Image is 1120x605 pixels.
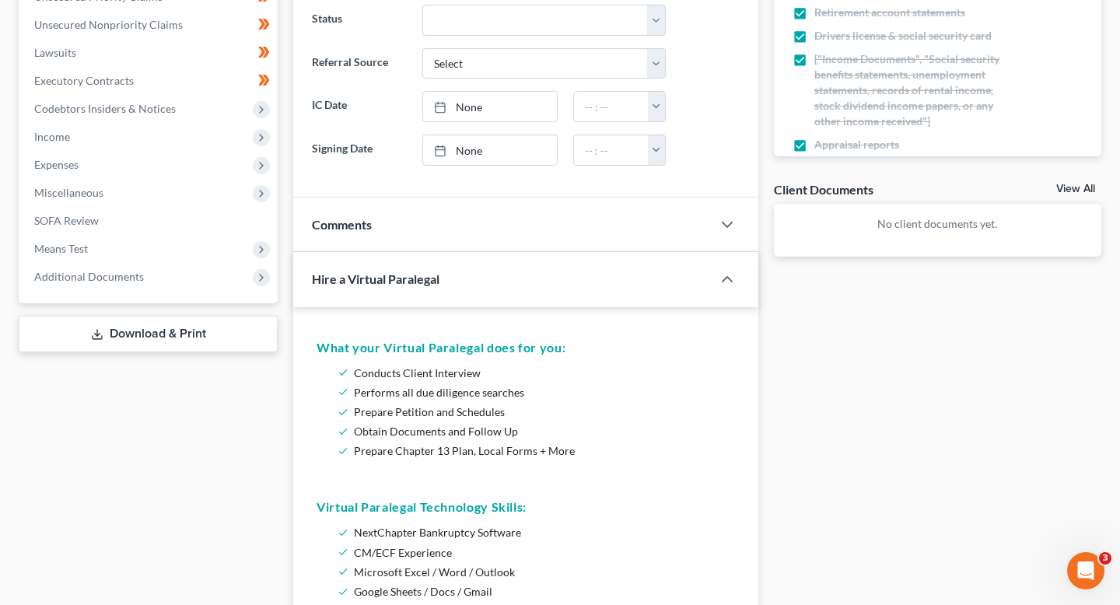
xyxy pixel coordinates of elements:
[354,562,729,582] li: Microsoft Excel / Word / Outlook
[774,181,873,198] div: Client Documents
[354,441,729,460] li: Prepare Chapter 13 Plan, Local Forms + More
[312,271,439,286] span: Hire a Virtual Paralegal
[814,51,1006,129] span: ["Income Documents", "Social security benefits statements, unemployment statements, records of re...
[19,316,278,352] a: Download & Print
[423,135,557,165] a: None
[304,91,415,122] label: IC Date
[354,402,729,421] li: Prepare Petition and Schedules
[34,18,183,31] span: Unsecured Nonpriority Claims
[312,217,372,232] span: Comments
[34,130,70,143] span: Income
[304,5,415,36] label: Status
[22,207,278,235] a: SOFA Review
[34,242,88,255] span: Means Test
[354,383,729,402] li: Performs all due diligence searches
[34,74,134,87] span: Executory Contracts
[34,158,79,171] span: Expenses
[574,92,648,121] input: -- : --
[1067,552,1104,589] iframe: Intercom live chat
[34,270,144,283] span: Additional Documents
[22,67,278,95] a: Executory Contracts
[354,363,729,383] li: Conducts Client Interview
[34,214,99,227] span: SOFA Review
[34,186,103,199] span: Miscellaneous
[423,92,557,121] a: None
[354,523,729,542] li: NextChapter Bankruptcy Software
[317,498,735,516] h5: Virtual Paralegal Technology Skills:
[34,46,76,59] span: Lawsuits
[354,421,729,441] li: Obtain Documents and Follow Up
[1056,184,1095,194] a: View All
[1099,552,1111,565] span: 3
[574,135,648,165] input: -- : --
[786,216,1089,232] p: No client documents yet.
[354,582,729,601] li: Google Sheets / Docs / Gmail
[814,137,899,152] span: Appraisal reports
[22,39,278,67] a: Lawsuits
[317,338,735,357] h5: What your Virtual Paralegal does for you:
[814,28,992,44] span: Drivers license & social security card
[34,102,176,115] span: Codebtors Insiders & Notices
[304,135,415,166] label: Signing Date
[354,543,729,562] li: CM/ECF Experience
[814,5,965,20] span: Retirement account statements
[22,11,278,39] a: Unsecured Nonpriority Claims
[304,48,415,79] label: Referral Source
